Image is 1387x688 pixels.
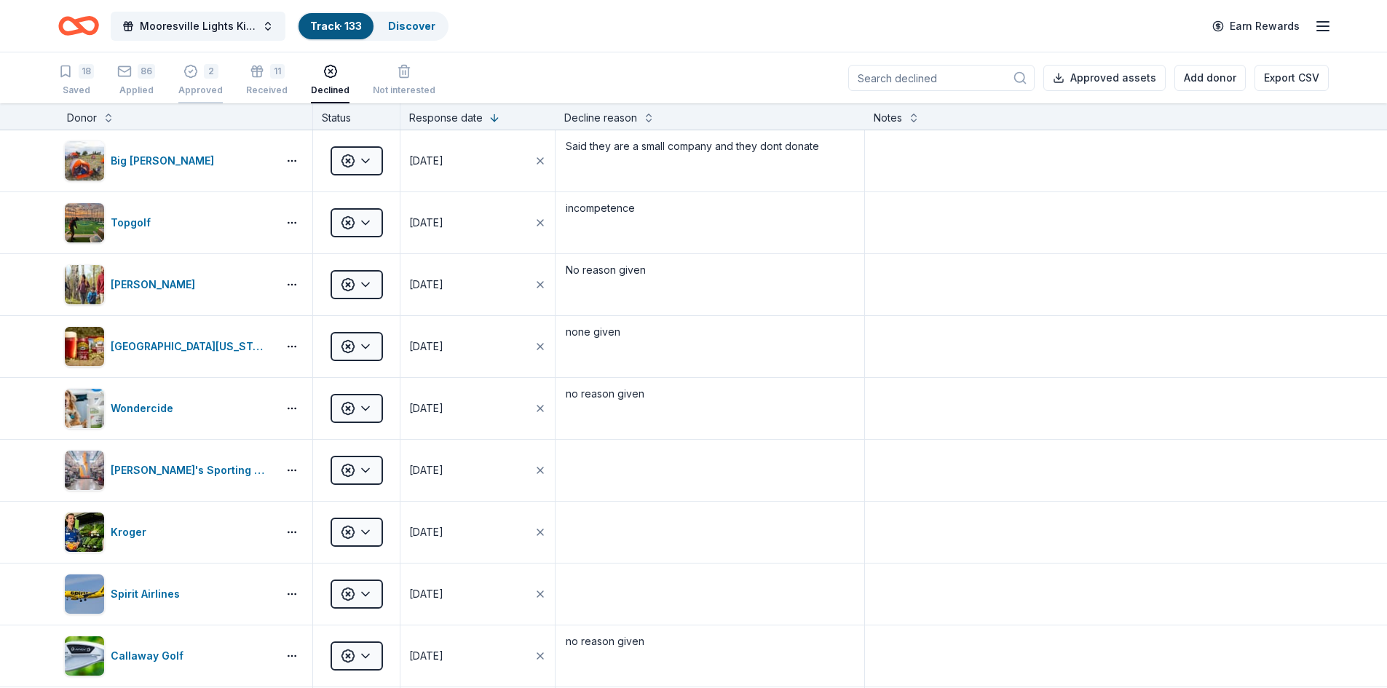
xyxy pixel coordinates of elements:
[65,141,104,181] img: Image for Big Agnes
[111,400,179,417] div: Wondercide
[409,109,483,127] div: Response date
[138,64,155,79] div: 86
[178,84,223,96] div: Approved
[65,265,104,304] img: Image for L.L.Bean
[65,327,104,366] img: Image for Sierra Nevada
[117,58,155,103] button: 86Applied
[409,276,443,293] div: [DATE]
[409,338,443,355] div: [DATE]
[557,194,863,252] textarea: incompetence
[400,130,555,191] button: [DATE]
[111,523,152,541] div: Kroger
[409,214,443,232] div: [DATE]
[58,84,94,96] div: Saved
[64,141,272,181] button: Image for Big AgnesBig [PERSON_NAME]
[64,512,272,553] button: Image for KrogerKroger
[178,58,223,103] button: 2Approved
[270,64,285,79] div: 11
[373,84,435,96] div: Not interested
[1043,65,1166,91] button: Approved assets
[65,389,104,428] img: Image for Wondercide
[400,502,555,563] button: [DATE]
[65,203,104,242] img: Image for Topgolf
[557,627,863,685] textarea: no reason given
[409,400,443,417] div: [DATE]
[111,462,272,479] div: [PERSON_NAME]'s Sporting Goods
[557,317,863,376] textarea: none given
[64,388,272,429] button: Image for WondercideWondercide
[111,152,220,170] div: Big [PERSON_NAME]
[246,58,288,103] button: 11Received
[557,132,863,190] textarea: Said they are a small company and they dont donate
[64,264,272,305] button: Image for L.L.Bean[PERSON_NAME]
[409,523,443,541] div: [DATE]
[111,214,157,232] div: Topgolf
[400,254,555,315] button: [DATE]
[400,192,555,253] button: [DATE]
[557,379,863,438] textarea: no reason given
[79,64,94,79] div: 18
[311,76,349,88] div: Declined
[58,9,99,43] a: Home
[246,84,288,96] div: Received
[310,20,362,32] a: Track· 133
[409,585,443,603] div: [DATE]
[1174,65,1246,91] button: Add donor
[65,451,104,490] img: Image for Dick's Sporting Goods
[64,636,272,676] button: Image for Callaway GolfCallaway Golf
[64,574,272,614] button: Image for Spirit AirlinesSpirit Airlines
[373,58,435,103] button: Not interested
[848,65,1035,91] input: Search declined
[297,12,448,41] button: Track· 133Discover
[64,450,272,491] button: Image for Dick's Sporting Goods[PERSON_NAME]'s Sporting Goods
[400,316,555,377] button: [DATE]
[117,84,155,96] div: Applied
[400,625,555,687] button: [DATE]
[409,462,443,479] div: [DATE]
[388,20,435,32] a: Discover
[400,440,555,501] button: [DATE]
[67,109,97,127] div: Donor
[111,276,201,293] div: [PERSON_NAME]
[204,64,218,79] div: 2
[111,647,189,665] div: Callaway Golf
[1254,65,1329,91] button: Export CSV
[58,58,94,103] button: 18Saved
[65,574,104,614] img: Image for Spirit Airlines
[313,103,400,130] div: Status
[65,513,104,552] img: Image for Kroger
[311,58,349,103] button: Declined
[64,202,272,243] button: Image for TopgolfTopgolf
[64,326,272,367] button: Image for Sierra Nevada[GEOGRAPHIC_DATA][US_STATE]
[111,585,186,603] div: Spirit Airlines
[564,109,637,127] div: Decline reason
[400,378,555,439] button: [DATE]
[400,564,555,625] button: [DATE]
[65,636,104,676] img: Image for Callaway Golf
[1204,13,1308,39] a: Earn Rewards
[409,647,443,665] div: [DATE]
[874,109,902,127] div: Notes
[140,17,256,35] span: Mooresville Lights Kickoff Fundraiser
[409,152,443,170] div: [DATE]
[557,256,863,314] textarea: No reason given
[111,12,285,41] button: Mooresville Lights Kickoff Fundraiser
[111,338,272,355] div: [GEOGRAPHIC_DATA][US_STATE]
